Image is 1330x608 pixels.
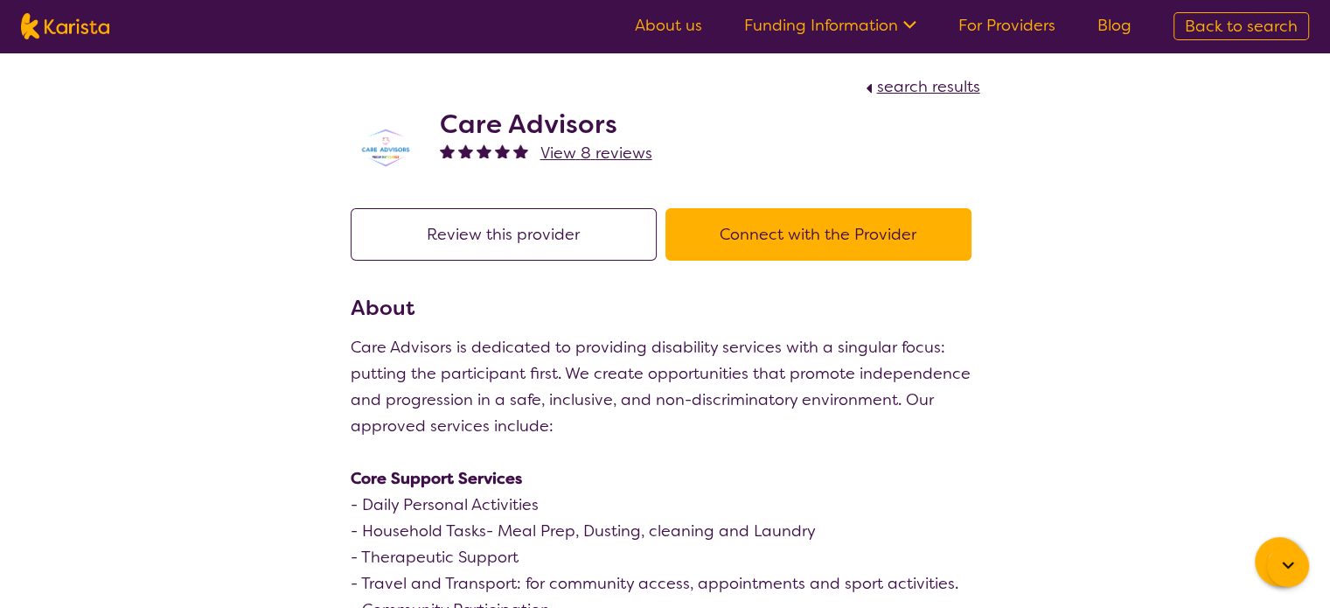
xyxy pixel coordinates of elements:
[477,143,491,158] img: fullstar
[351,492,980,518] p: - Daily Personal Activities
[540,143,652,164] span: View 8 reviews
[440,143,455,158] img: fullstar
[1255,537,1304,586] button: Channel Menu
[351,224,665,245] a: Review this provider
[1097,15,1132,36] a: Blog
[877,76,980,97] span: search results
[1173,12,1309,40] a: Back to search
[958,15,1055,36] a: For Providers
[635,15,702,36] a: About us
[351,544,980,570] p: - Therapeutic Support
[665,224,980,245] a: Connect with the Provider
[351,334,980,439] p: Care Advisors is dedicated to providing disability services with a singular focus: putting the pa...
[351,208,657,261] button: Review this provider
[1185,16,1298,37] span: Back to search
[540,140,652,166] a: View 8 reviews
[351,292,980,324] h3: About
[861,76,980,97] a: search results
[440,108,652,140] h2: Care Advisors
[351,518,980,544] p: - Household Tasks- Meal Prep, Dusting, cleaning and Laundry
[495,143,510,158] img: fullstar
[744,15,916,36] a: Funding Information
[351,468,522,489] strong: Core Support Services
[351,570,980,597] p: - Travel and Transport: for community access, appointments and sport activities.
[665,208,971,261] button: Connect with the Provider
[513,143,528,158] img: fullstar
[351,122,421,175] img: hzzveylctub6g19quzum.png
[458,143,473,158] img: fullstar
[21,13,109,39] img: Karista logo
